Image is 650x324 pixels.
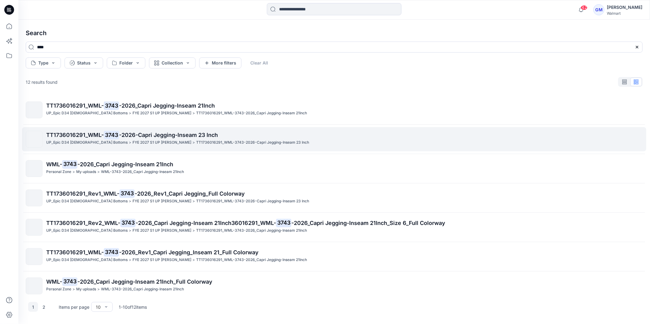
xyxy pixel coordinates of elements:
p: > [192,139,195,146]
p: > [192,110,195,116]
span: -2026-Capri Jegging-Inseam 23 Inch [119,132,218,138]
p: FYE 2027 S1 UP Missy Bottoms [133,257,191,263]
span: WML- [46,161,62,168]
span: TT1736016291_Rev1_WML- [46,190,119,197]
p: > [97,286,100,293]
p: > [129,227,131,234]
div: 10 [96,304,101,310]
div: Walmart [607,11,642,16]
span: -2026_Capri Jegging-Inseam 21Inch_Full Colorway [77,278,212,285]
span: TT1736016291_WML- [46,102,104,109]
p: FYE 2027 S1 UP Missy Bottoms [133,198,191,204]
p: > [129,110,131,116]
button: 1 [28,302,38,312]
mark: 3743 [62,277,77,286]
p: > [73,286,75,293]
p: FYE 2027 S1 UP Missy Bottoms [133,227,191,234]
button: Type [26,57,61,68]
p: > [97,169,100,175]
mark: 3743 [119,189,135,198]
button: More filters [199,57,241,68]
span: -2026_Capri Jegging-Inseam 21Inch [77,161,173,168]
p: Items per page [59,304,89,310]
p: 1 - 10 of 12 items [119,304,147,310]
p: WML-3743-2026_Capri Jegging-Inseam 21Inch [101,286,184,293]
p: TT1736016291_WML-3743-2026_Capri Jegging-Inseam 21Inch [196,227,307,234]
p: UP_Epic D34 Ladies Bottoms [46,257,128,263]
mark: 3743 [104,131,119,139]
p: UP_Epic D34 Ladies Bottoms [46,139,128,146]
p: TT1736016291_WML-3743-2026-Capri Jegging-Inseam 23 Inch [196,139,309,146]
p: 12 results found [26,79,58,85]
a: TT1736016291_WML-3743-2026-Capri Jegging-Inseam 23 InchUP_Epic D34 [DEMOGRAPHIC_DATA] Bottoms>FYE... [22,127,646,151]
p: WML-3743-2026_Capri Jegging-Inseam 21Inch [101,169,184,175]
p: TT1736016291_WML-3743-2026_Capri Jegging-Inseam 21Inch [196,257,307,263]
a: TT1736016291_Rev1_WML-3743-2026_Rev1_Capri Jegging_Full ColorwayUP_Epic D34 [DEMOGRAPHIC_DATA] Bo... [22,186,646,210]
p: My uploads [76,286,96,293]
h4: Search [21,24,648,42]
div: GM [593,4,604,15]
a: TT1736016291_Rev2_WML-3743-2026_Capri Jegging-Inseam 21Inch36016291_WML-3743-2026_Capri Jegging-I... [22,215,646,239]
p: > [192,198,195,204]
span: -2026_Capri Jegging-Inseam 21Inch36016291_WML- [136,220,276,226]
p: FYE 2027 S1 UP Missy Bottoms [133,110,191,116]
p: My uploads [76,169,96,175]
p: > [192,227,195,234]
p: TT1736016291_WML-3743-2026_Capri Jegging-Inseam 21Inch [196,110,307,116]
mark: 3743 [104,248,119,256]
span: TT1736016291_WML- [46,132,104,138]
button: Status [65,57,103,68]
div: [PERSON_NAME] [607,4,642,11]
button: 2 [39,302,49,312]
span: WML- [46,278,62,285]
p: UP_Epic D34 Ladies Bottoms [46,227,128,234]
p: Personal Zone [46,169,71,175]
span: 62 [581,5,588,10]
p: > [129,198,131,204]
a: TT1736016291_WML-3743-2026_Capri Jegging-Inseam 21InchUP_Epic D34 [DEMOGRAPHIC_DATA] Bottoms>FYE ... [22,98,646,122]
p: Personal Zone [46,286,71,293]
mark: 3743 [276,219,291,227]
p: > [129,139,131,146]
p: FYE 2027 S1 UP Missy Bottoms [133,139,191,146]
button: Folder [107,57,145,68]
p: > [73,169,75,175]
p: TT1736016291_WML-3743-2026-Capri Jegging-Inseam 23 Inch [196,198,309,204]
p: > [129,257,131,263]
span: TT1736016291_Rev2_WML- [46,220,120,226]
a: WML-3743-2026_Capri Jegging-Inseam 21Inch_Full ColorwayPersonal Zone>My uploads>WML-3743-2026_Cap... [22,274,646,298]
mark: 3743 [104,101,119,110]
mark: 3743 [62,160,77,168]
button: Collection [149,57,196,68]
p: UP_Epic D34 Ladies Bottoms [46,110,128,116]
span: -2026_Rev1_Capri Jegging_Full Colorway [135,190,245,197]
span: TT1736016291_WML- [46,249,104,256]
mark: 3743 [120,219,136,227]
a: WML-3743-2026_Capri Jegging-Inseam 21InchPersonal Zone>My uploads>WML-3743-2026_Capri Jegging-Ins... [22,156,646,181]
span: -2026_Rev1_Capri Jegging_Inseam 21_Full Colorway [119,249,259,256]
span: -2026_Capri Jegging-Inseam 21Inch_Size 6_Full Colorway [291,220,445,226]
a: TT1736016291_WML-3743-2026_Rev1_Capri Jegging_Inseam 21_Full ColorwayUP_Epic D34 [DEMOGRAPHIC_DAT... [22,245,646,269]
p: > [192,257,195,263]
p: UP_Epic D34 Ladies Bottoms [46,198,128,204]
span: -2026_Capri Jegging-Inseam 21Inch [119,102,215,109]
